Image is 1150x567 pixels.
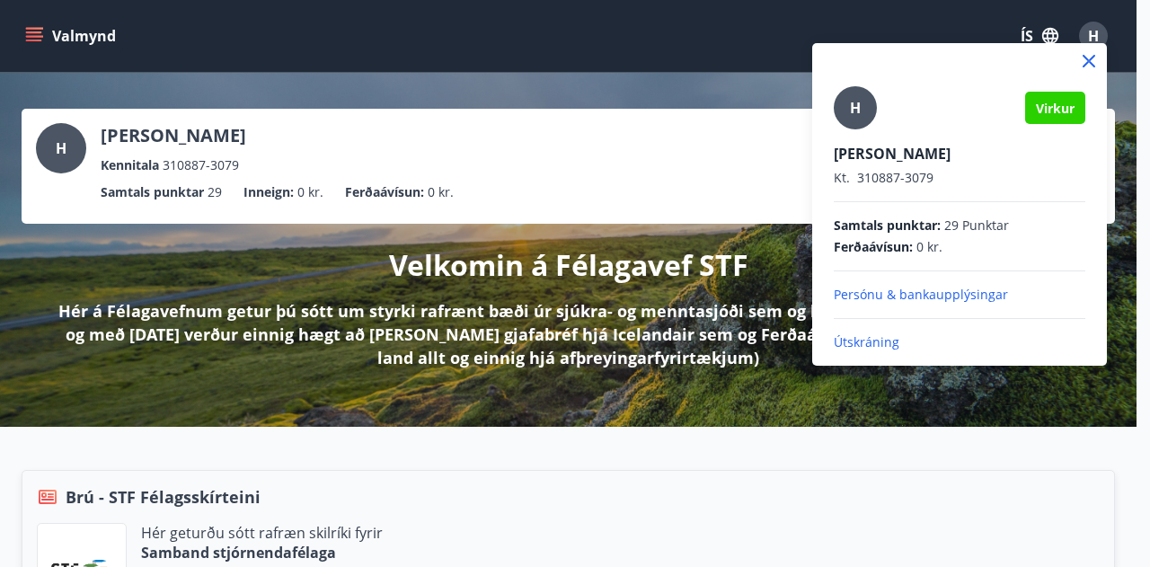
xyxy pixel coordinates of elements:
span: H [850,98,861,118]
p: 310887-3079 [834,169,1085,187]
p: Persónu & bankaupplýsingar [834,286,1085,304]
span: Samtals punktar : [834,217,941,235]
span: 29 Punktar [944,217,1009,235]
p: Útskráning [834,333,1085,351]
p: [PERSON_NAME] [834,144,1085,164]
span: 0 kr. [916,238,942,256]
span: Kt. [834,169,850,186]
span: Virkur [1036,100,1075,117]
span: Ferðaávísun : [834,238,913,256]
